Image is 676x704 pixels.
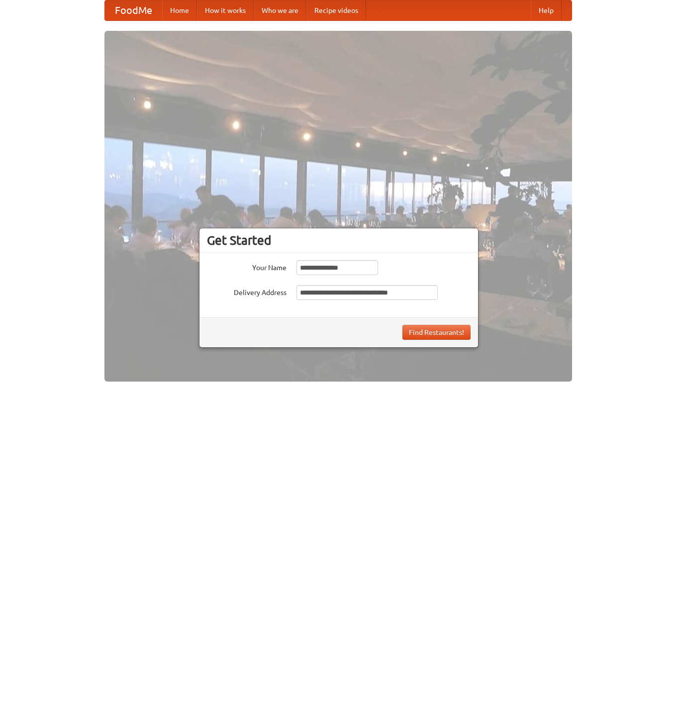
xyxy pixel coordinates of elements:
a: FoodMe [105,0,162,20]
label: Your Name [207,260,287,273]
a: Recipe videos [306,0,366,20]
a: Help [531,0,562,20]
label: Delivery Address [207,285,287,298]
a: Who we are [254,0,306,20]
a: Home [162,0,197,20]
button: Find Restaurants! [402,325,471,340]
h3: Get Started [207,233,471,248]
a: How it works [197,0,254,20]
